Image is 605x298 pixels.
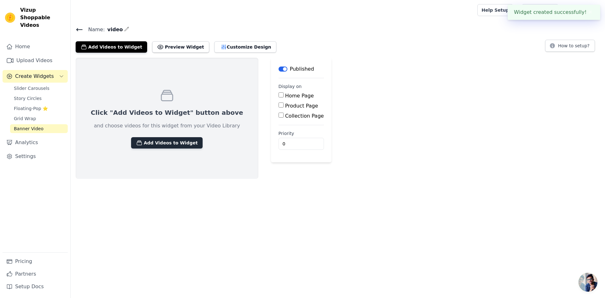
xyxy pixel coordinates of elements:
a: Banner Video [10,124,68,133]
p: Click "Add Videos to Widget" button above [91,108,243,117]
span: Grid Wrap [14,115,36,122]
p: 3DiBunny [573,4,600,16]
img: Vizup [5,13,15,23]
a: Partners [3,268,68,280]
div: Edit Name [124,25,129,34]
label: Home Page [285,93,314,99]
label: Priority [279,130,324,137]
a: Help Setup [477,4,513,16]
button: Add Videos to Widget [76,41,147,53]
a: Ouvrir le chat [579,273,597,292]
span: video [105,26,123,33]
a: Book Demo [522,4,558,16]
a: Analytics [3,136,68,149]
span: Name: [83,26,105,33]
label: Collection Page [285,113,324,119]
span: Create Widgets [15,73,54,80]
a: Slider Carousels [10,84,68,93]
legend: Display on [279,83,302,90]
a: Settings [3,150,68,163]
span: Story Circles [14,95,42,102]
span: Slider Carousels [14,85,49,91]
a: Home [3,40,68,53]
div: Widget created successfully! [508,5,600,20]
button: How to setup? [545,40,595,52]
button: Preview Widget [152,41,209,53]
button: Customize Design [214,41,276,53]
a: Floating-Pop ⭐ [10,104,68,113]
p: Published [290,65,314,73]
span: Floating-Pop ⭐ [14,105,48,112]
button: Create Widgets [3,70,68,83]
a: Upload Videos [3,54,68,67]
label: Product Page [285,103,318,109]
a: Grid Wrap [10,114,68,123]
span: Banner Video [14,126,43,132]
button: Close [587,9,594,16]
a: How to setup? [545,44,595,50]
button: 3 3DiBunny [563,4,600,16]
a: Pricing [3,255,68,268]
a: Story Circles [10,94,68,103]
button: Add Videos to Widget [131,137,203,149]
span: Vizup Shoppable Videos [20,6,65,29]
p: and choose videos for this widget from your Video Library [94,122,240,130]
a: Setup Docs [3,280,68,293]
